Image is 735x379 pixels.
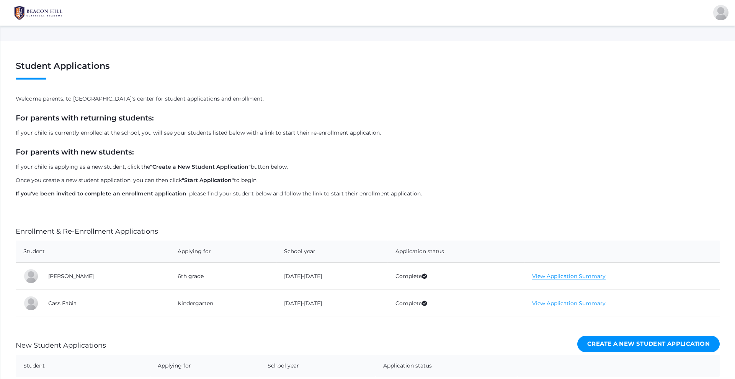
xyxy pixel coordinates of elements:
[10,3,67,23] img: 1_BHCALogos-05.png
[16,129,720,137] p: If your child is currently enrolled at the school, you will see your students listed below with a...
[276,263,388,290] td: [DATE]-[DATE]
[23,268,39,284] div: MJ Mendoza
[150,163,251,170] strong: "Create a New Student Application"
[16,228,158,236] h4: Enrollment & Re-Enrollment Applications
[150,355,260,377] th: Applying for
[388,263,524,290] td: Complete
[376,355,517,377] th: Application status
[16,241,170,263] th: Student
[41,263,170,290] td: [PERSON_NAME]
[260,355,376,377] th: School year
[23,296,39,311] div: Cass Fabia
[182,177,234,184] strong: "Start Application"
[388,290,524,317] td: Complete
[388,241,524,263] th: Application status
[16,113,154,122] strong: For parents with returning students:
[16,163,720,171] p: If your child is applying as a new student, click the button below.
[170,263,276,290] td: 6th grade
[713,5,728,20] div: Jealiza Fabia
[532,300,606,307] a: View Application Summary
[16,355,150,377] th: Student
[170,290,276,317] td: Kindergarten
[532,273,606,280] a: View Application Summary
[16,190,720,198] p: , please find your student below and follow the link to start their enrollment application.
[16,147,134,156] strong: For parents with new students:
[170,241,276,263] th: Applying for
[16,176,720,184] p: Once you create a new student application, you can then click to begin.
[16,61,720,80] h1: Student Applications
[577,336,720,352] a: Create a New Student Application
[16,95,720,103] p: Welcome parents, to [GEOGRAPHIC_DATA]'s center for student applications and enrollment.
[276,290,388,317] td: [DATE]-[DATE]
[16,190,186,197] strong: If you've been invited to complete an enrollment application
[16,342,106,350] h4: New Student Applications
[41,290,170,317] td: Cass Fabia
[276,241,388,263] th: School year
